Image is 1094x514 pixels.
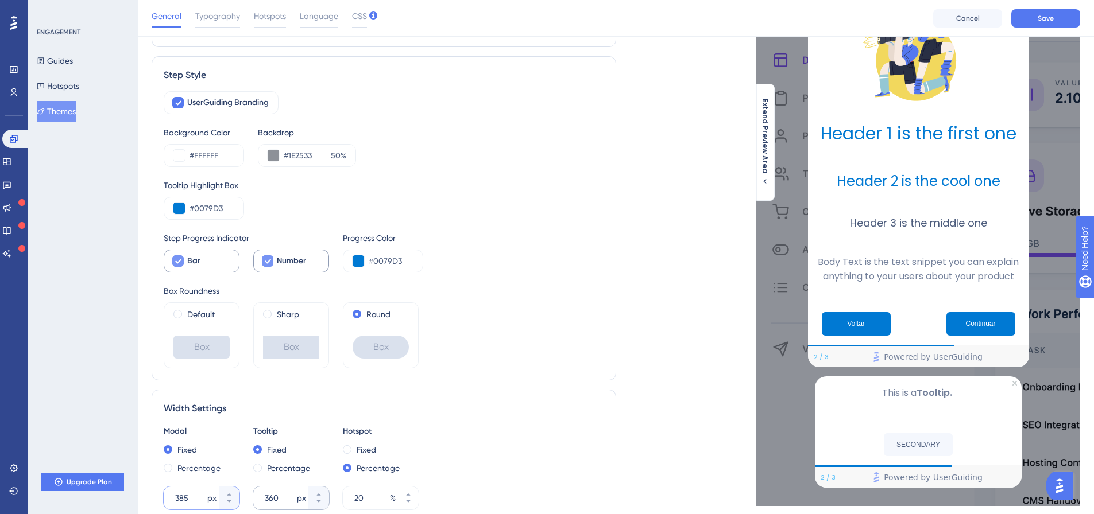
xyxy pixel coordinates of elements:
span: UserGuiding Branding [187,96,269,110]
button: Themes [37,101,76,122]
span: CSS [352,9,367,23]
label: Percentage [357,461,400,475]
div: Progress Color [343,231,423,245]
p: This is a [824,385,1012,400]
button: Extend Preview Area [756,99,774,186]
span: Language [300,9,338,23]
button: px [219,498,239,509]
span: Upgrade Plan [67,477,112,486]
div: px [207,491,217,505]
div: Modal [164,425,239,438]
span: Powered by UserGuiding [884,470,983,484]
h2: Header 2 is the cool one [817,171,1020,191]
button: % [398,486,419,498]
span: Bar [187,254,200,268]
label: Percentage [177,461,221,475]
label: Percentage [267,461,310,475]
input: px [175,491,205,505]
button: px [308,486,329,498]
h1: Header 1 is the first one [817,120,1020,147]
div: % [390,491,396,505]
span: Powered by UserGuiding [884,350,983,364]
h3: Header 3 is the middle one [817,215,1020,231]
label: Fixed [177,443,197,457]
div: Box Roundness [164,284,604,298]
button: Save [1011,9,1080,28]
b: Tooltip. [917,386,952,399]
div: Tooltip [253,425,329,438]
span: Cancel [956,14,980,23]
button: px [219,486,239,498]
input: px [265,491,295,505]
button: Guides [37,50,73,71]
button: % [398,498,419,509]
iframe: UserGuiding AI Assistant Launcher [1046,469,1080,503]
span: Extend Preview Area [760,99,770,173]
div: Hotspot [343,425,419,438]
button: px [308,498,329,509]
button: SECONDARY [884,433,953,456]
div: Close Preview [1012,381,1017,385]
button: Hotspots [37,76,79,96]
label: Sharp [277,307,299,321]
label: Fixed [357,443,376,457]
input: % [328,149,341,162]
button: Upgrade Plan [41,473,124,491]
p: Body Text is the text snippet you can explain anything to your users about your product [817,255,1020,283]
div: Footer [808,346,1029,367]
div: Backdrop [258,126,356,139]
div: Step Style [164,68,604,82]
div: Step Progress Indicator [164,231,329,245]
span: Typography [195,9,240,23]
div: Tooltip Highlight Box [164,178,604,192]
div: ENGAGEMENT [37,28,80,37]
span: Save [1038,14,1054,23]
div: Box [353,336,409,359]
span: General [152,9,181,23]
button: Next [946,312,1015,336]
div: px [297,491,306,505]
label: Fixed [267,443,287,457]
span: Need Help? [27,3,72,17]
div: Footer [815,467,1022,488]
button: Previous [822,312,891,336]
button: Cancel [933,9,1002,28]
div: Step 2 of 3 [814,352,829,361]
label: Default [187,307,215,321]
div: Box [173,336,230,359]
div: Box [263,336,319,359]
label: Round [366,307,391,321]
input: % [354,491,388,505]
span: Hotspots [254,9,286,23]
span: Number [277,254,306,268]
label: % [324,149,346,162]
div: Width Settings [164,402,604,415]
div: Background Color [164,126,244,139]
div: Step 2 of 3 [821,473,836,482]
